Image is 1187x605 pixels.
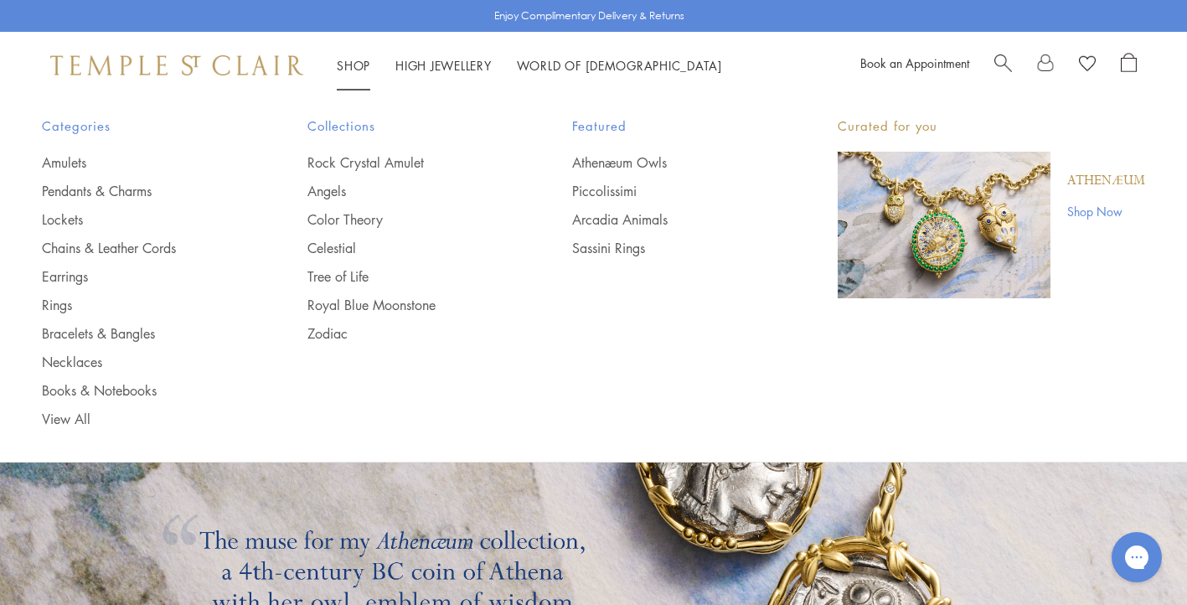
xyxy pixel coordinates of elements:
[307,239,506,257] a: Celestial
[42,381,240,400] a: Books & Notebooks
[42,210,240,229] a: Lockets
[1067,202,1145,220] a: Shop Now
[572,116,771,137] span: Featured
[1067,172,1145,190] a: Athenæum
[337,55,722,76] nav: Main navigation
[307,116,506,137] span: Collections
[42,153,240,172] a: Amulets
[517,57,722,74] a: World of [DEMOGRAPHIC_DATA]World of [DEMOGRAPHIC_DATA]
[50,55,303,75] img: Temple St. Clair
[494,8,684,24] p: Enjoy Complimentary Delivery & Returns
[572,153,771,172] a: Athenæum Owls
[42,296,240,314] a: Rings
[1103,526,1170,588] iframe: Gorgias live chat messenger
[572,239,771,257] a: Sassini Rings
[337,57,370,74] a: ShopShop
[42,116,240,137] span: Categories
[42,353,240,371] a: Necklaces
[860,54,969,71] a: Book an Appointment
[572,210,771,229] a: Arcadia Animals
[838,116,1145,137] p: Curated for you
[1121,53,1137,78] a: Open Shopping Bag
[994,53,1012,78] a: Search
[307,182,506,200] a: Angels
[42,324,240,343] a: Bracelets & Bangles
[307,296,506,314] a: Royal Blue Moonstone
[307,153,506,172] a: Rock Crystal Amulet
[42,182,240,200] a: Pendants & Charms
[42,239,240,257] a: Chains & Leather Cords
[1079,53,1096,78] a: View Wishlist
[42,410,240,428] a: View All
[307,324,506,343] a: Zodiac
[395,57,492,74] a: High JewelleryHigh Jewellery
[42,267,240,286] a: Earrings
[572,182,771,200] a: Piccolissimi
[307,210,506,229] a: Color Theory
[307,267,506,286] a: Tree of Life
